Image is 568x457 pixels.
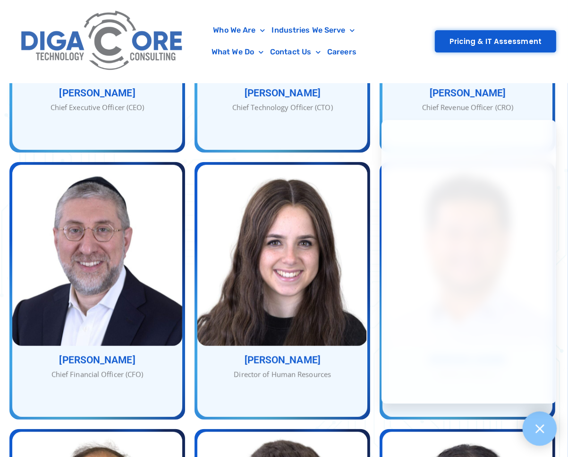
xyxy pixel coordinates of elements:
[435,30,556,52] a: Pricing & IT Assessment
[12,355,182,365] h3: [PERSON_NAME]
[382,88,552,98] h3: [PERSON_NAME]
[12,369,182,380] div: Chief Financial Officer (CFO)
[208,41,267,63] a: What We Do
[12,102,182,113] div: Chief Executive Officer (CEO)
[267,41,324,63] a: Contact Us
[197,88,367,98] h3: [PERSON_NAME]
[197,102,367,113] div: Chief Technology Officer (CTO)
[17,5,188,78] img: Digacore Logo
[197,165,367,346] img: Dena-Jacob - Director of Human Resources
[12,88,182,98] h3: [PERSON_NAME]
[197,369,367,380] div: Director of Human Resources
[210,19,268,41] a: Who We Are
[193,19,374,63] nav: Menu
[382,102,552,113] div: Chief Revenue Officer (CRO)
[381,120,556,404] iframe: Chatgenie Messenger
[12,165,182,346] img: Shimon-Lax - Chief Financial Officer (CFO)
[197,355,367,365] h3: [PERSON_NAME]
[449,38,542,45] span: Pricing & IT Assessment
[324,41,360,63] a: Careers
[269,19,358,41] a: Industries We Serve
